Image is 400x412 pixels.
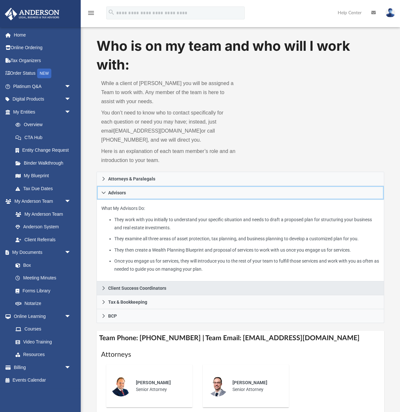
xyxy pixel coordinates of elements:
[65,246,77,259] span: arrow_drop_down
[97,200,384,281] div: Advisors
[136,380,171,385] span: [PERSON_NAME]
[108,177,155,181] span: Attorneys & Paralegals
[9,118,81,131] a: Overview
[5,80,81,93] a: Platinum Q&Aarrow_drop_down
[9,348,77,361] a: Resources
[97,309,384,323] a: BCP
[114,246,379,254] li: They then create a Wealth Planning Blueprint and proposal of services to work with us once you en...
[101,204,379,273] p: What My Advisors Do:
[108,190,126,195] span: Advisors
[97,331,384,345] h4: Team Phone: [PHONE_NUMBER] | Team Email: [EMAIL_ADDRESS][DOMAIN_NAME]
[9,131,81,144] a: CTA Hub
[5,67,81,80] a: Order StatusNEW
[97,172,384,186] a: Attorneys & Paralegals
[131,375,188,397] div: Senior Attorney
[65,310,77,323] span: arrow_drop_down
[108,314,117,318] span: BCP
[5,310,77,323] a: Online Learningarrow_drop_down
[9,233,77,246] a: Client Referrals
[108,300,147,304] span: Tax & Bookkeeping
[9,144,81,157] a: Entity Change Request
[5,361,81,374] a: Billingarrow_drop_down
[114,128,201,134] a: [EMAIL_ADDRESS][DOMAIN_NAME]
[87,9,95,17] i: menu
[5,93,81,106] a: Digital Productsarrow_drop_down
[65,361,77,374] span: arrow_drop_down
[207,376,228,396] img: thumbnail
[65,93,77,106] span: arrow_drop_down
[101,147,236,165] p: Here is an explanation of each team member’s role and an introduction to your team.
[5,246,77,259] a: My Documentsarrow_drop_down
[114,235,379,243] li: They examine all three areas of asset protection, tax planning, and business planning to develop ...
[101,108,236,145] p: You don’t need to know who to contact specifically for each question or need you may have; instea...
[87,12,95,17] a: menu
[5,195,77,208] a: My Anderson Teamarrow_drop_down
[9,297,77,310] a: Notarize
[9,259,74,272] a: Box
[111,376,131,396] img: thumbnail
[5,105,81,118] a: My Entitiesarrow_drop_down
[9,169,77,182] a: My Blueprint
[97,186,384,200] a: Advisors
[114,257,379,273] li: Once you engage us for services, they will introduce you to the rest of your team to fulfill thos...
[5,41,81,54] a: Online Ordering
[97,281,384,295] a: Client Success Coordinators
[385,8,395,17] img: User Pic
[65,80,77,93] span: arrow_drop_down
[9,335,74,348] a: Video Training
[3,8,61,20] img: Anderson Advisors Platinum Portal
[108,9,115,16] i: search
[9,157,81,169] a: Binder Walkthrough
[97,37,384,75] h1: Who is on my team and who will I work with:
[37,69,51,78] div: NEW
[9,182,81,195] a: Tax Due Dates
[232,380,267,385] span: [PERSON_NAME]
[9,208,74,221] a: My Anderson Team
[9,272,77,285] a: Meeting Minutes
[114,216,379,232] li: They work with you initially to understand your specific situation and needs to draft a proposed ...
[5,54,81,67] a: Tax Organizers
[9,323,77,336] a: Courses
[108,286,166,290] span: Client Success Coordinators
[5,374,81,387] a: Events Calendar
[101,79,236,106] p: While a client of [PERSON_NAME] you will be assigned a Team to work with. Any member of the team ...
[101,350,379,359] h1: Attorneys
[5,28,81,41] a: Home
[9,221,77,233] a: Anderson System
[65,105,77,119] span: arrow_drop_down
[65,195,77,208] span: arrow_drop_down
[97,295,384,309] a: Tax & Bookkeeping
[228,375,284,397] div: Senior Attorney
[9,284,74,297] a: Forms Library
